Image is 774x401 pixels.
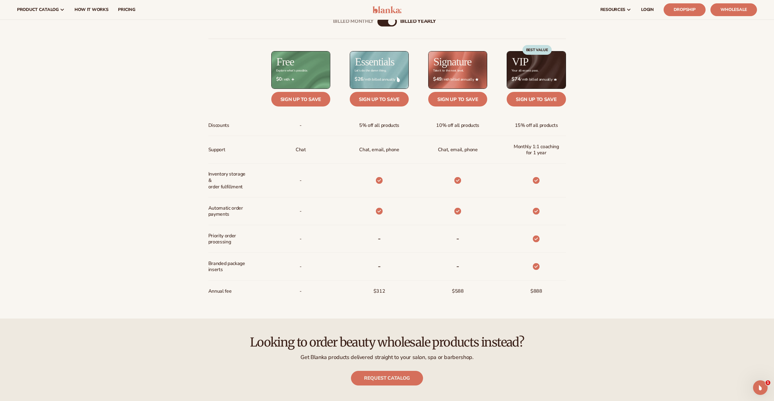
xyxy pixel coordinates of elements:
p: - [300,175,302,186]
span: $588 [452,286,464,297]
span: Inventory storage & order fulfillment [208,169,249,192]
span: Discounts [208,120,229,131]
span: How It Works [75,7,109,12]
a: Sign up to save [428,92,487,106]
div: Explore what's possible. [276,69,307,72]
strong: $0 [276,76,282,82]
img: drop.png [397,77,400,82]
a: Request catalog [351,371,423,385]
a: Dropship [664,3,706,16]
p: Chat, email, phone [359,144,399,155]
span: Automatic order payments [208,203,249,220]
span: / mth billed annually [355,76,404,82]
strong: $74 [512,76,520,82]
span: product catalog [17,7,59,12]
p: Get Blanka products delivered straight to your salon, spa or barbershop. [17,354,757,361]
img: free_bg.png [272,51,330,88]
span: $312 [373,286,385,297]
span: - [300,286,302,297]
img: Signature_BG_eeb718c8-65ac-49e3-a4e5-327c6aa73146.jpg [429,51,487,88]
strong: $49 [433,76,442,82]
img: logo [373,6,401,13]
span: / mth [276,76,325,82]
h2: Free [276,56,294,67]
span: pricing [118,7,135,12]
a: Wholesale [710,3,757,16]
div: billed Yearly [400,19,436,25]
span: Chat, email, phone [438,144,478,155]
div: BEST VALUE [522,45,552,55]
p: Chat [296,144,306,155]
span: resources [600,7,625,12]
span: $888 [530,286,542,297]
img: Free_Icon_bb6e7c7e-73f8-44bd-8ed0-223ea0fc522e.png [291,78,294,81]
span: 1 [765,380,770,385]
span: Annual fee [208,286,232,297]
h2: Essentials [355,56,394,67]
img: Star_6.png [475,78,478,81]
img: Essentials_BG_9050f826-5aa9-47d9-a362-757b82c62641.jpg [350,51,408,88]
b: - [378,234,381,243]
span: - [300,120,302,131]
span: / mth billed annually [433,76,482,82]
a: Sign up to save [271,92,330,106]
b: - [456,261,459,271]
iframe: Intercom live chat [753,380,768,395]
span: - [300,233,302,245]
div: Your all-access pass. [512,69,538,72]
span: Priority order processing [208,230,249,248]
img: Crown_2d87c031-1b5a-4345-8312-a4356ddcde98.png [554,78,557,81]
span: 15% off all products [515,120,558,131]
h2: Signature [433,56,471,67]
div: Let’s do the damn thing. [355,69,386,72]
span: Monthly 1:1 coaching for 1 year [512,141,561,159]
h2: Looking to order beauty wholesale products instead? [17,336,757,349]
img: VIP_BG_199964bd-3653-43bc-8a67-789d2d7717b9.jpg [507,51,565,88]
b: - [456,234,459,243]
div: Take it to the next level. [433,69,464,72]
span: Branded package inserts [208,258,249,276]
span: - [300,206,302,217]
span: Support [208,144,225,155]
div: Billed Monthly [333,19,374,25]
span: - [300,261,302,272]
a: Sign up to save [350,92,409,106]
span: 10% off all products [436,120,479,131]
span: / mth billed annually [512,76,561,82]
b: - [378,261,381,271]
h2: VIP [512,56,528,67]
a: Sign up to save [507,92,566,106]
span: 5% off all products [359,120,399,131]
span: LOGIN [641,7,654,12]
strong: $26 [355,76,363,82]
